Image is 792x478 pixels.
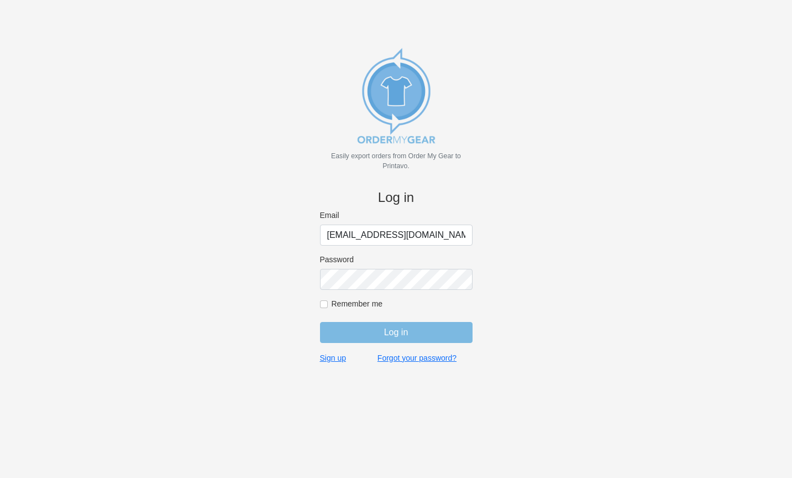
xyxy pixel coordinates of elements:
h4: Log in [320,190,473,206]
p: Easily export orders from Order My Gear to Printavo. [320,151,473,171]
a: Forgot your password? [377,353,457,363]
input: Log in [320,322,473,343]
label: Password [320,254,473,264]
label: Email [320,210,473,220]
img: new_omg_export_logo-652582c309f788888370c3373ec495a74b7b3fc93c8838f76510ecd25890bcc4.png [341,40,452,151]
a: Sign up [320,353,346,363]
label: Remember me [332,299,473,309]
